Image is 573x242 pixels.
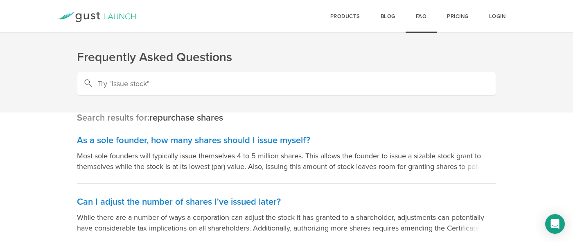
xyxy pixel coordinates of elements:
h3: As a sole founder, how many shares should I issue myself? [77,135,496,146]
p: Most sole founders will typically issue themselves 4 to 5 million shares. This allows the founder... [77,151,496,172]
a: As a sole founder, how many shares should I issue myself? Most sole founders will typically issue... [77,126,496,184]
h3: Search results for: [77,112,496,123]
h3: Can I adjust the number of shares I've issued later? [77,196,496,208]
h1: Frequently Asked Questions [77,49,496,66]
p: While there are a number of ways a corporation can adjust the stock it has granted to a sharehold... [77,212,496,233]
em: repurchase shares [149,112,223,123]
input: Try "Issue stock" [77,72,496,96]
div: Open Intercom Messenger [545,214,565,234]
